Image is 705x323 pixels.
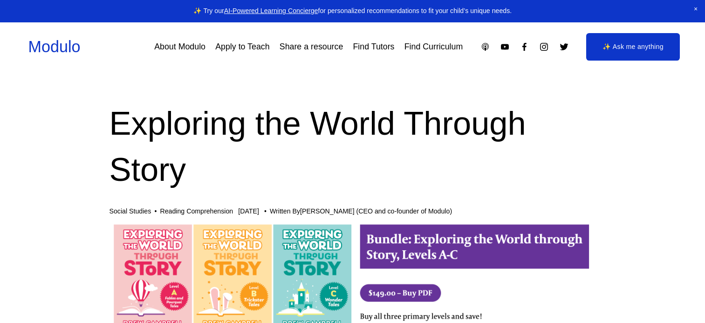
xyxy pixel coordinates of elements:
div: Written By [270,207,452,215]
h1: Exploring the World Through Story [110,101,596,192]
a: ✨ Ask me anything [586,33,680,61]
a: Facebook [520,42,529,52]
a: YouTube [500,42,510,52]
span: [DATE] [238,207,259,215]
a: Modulo [28,38,81,55]
a: Apply to Teach [215,39,269,55]
a: Apple Podcasts [480,42,490,52]
a: About Modulo [154,39,205,55]
a: Social Studies [110,207,151,215]
a: Find Tutors [353,39,394,55]
a: Find Curriculum [404,39,463,55]
a: Instagram [539,42,549,52]
a: AI-Powered Learning Concierge [224,7,318,14]
a: Twitter [559,42,569,52]
a: [PERSON_NAME] (CEO and co-founder of Modulo) [300,207,452,215]
a: Reading Comprehension [160,207,233,215]
a: Share a resource [280,39,343,55]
